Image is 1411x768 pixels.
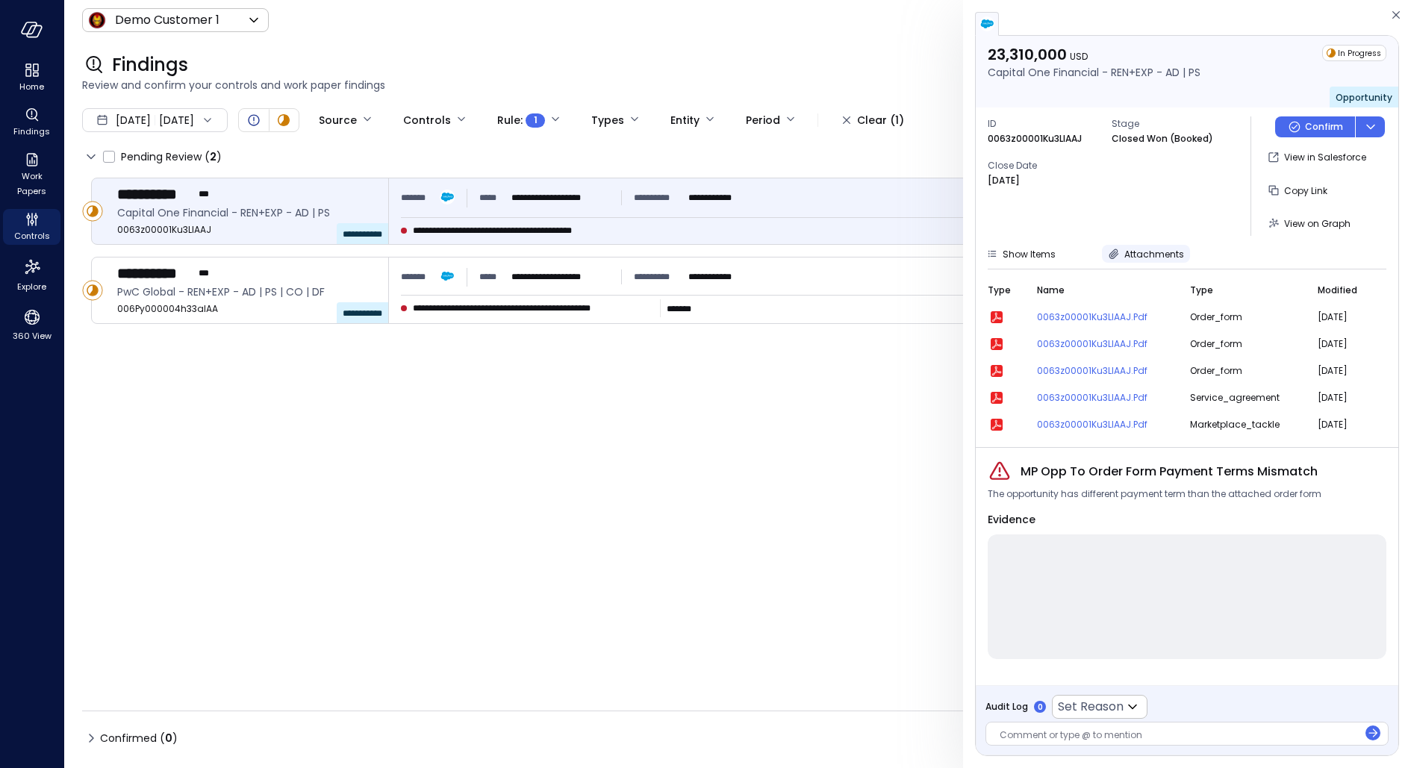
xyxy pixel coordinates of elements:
button: View in Salesforce [1263,145,1372,170]
span: Controls [14,228,50,243]
div: Work Papers [3,149,60,200]
div: ( ) [160,730,178,746]
div: Clear (1) [857,111,904,130]
p: 23,310,000 [988,45,1200,64]
button: Show Items [980,245,1062,263]
div: Types [591,107,624,133]
span: marketplace_tackle [1190,417,1301,432]
img: Icon [88,11,106,29]
a: 0063z00001Ku3LlAAJ.pdf [1037,337,1172,352]
a: 0063z00001Ku3LlAAJ.pdf [1037,390,1172,405]
span: [DATE] [1318,390,1368,405]
span: order_form [1190,337,1301,352]
img: salesforce [979,16,994,31]
p: 0 [1038,702,1043,713]
span: Evidence [988,512,1035,527]
button: dropdown-icon-button [1355,116,1385,137]
button: Copy Link [1263,178,1333,203]
span: 1 [534,113,538,128]
span: Explore [17,279,46,294]
span: ID [988,116,1100,131]
span: Findings [112,53,188,77]
div: ( ) [205,149,222,165]
span: Close Date [988,158,1100,173]
span: 006Py000004h33aIAA [117,302,376,316]
p: 0063z00001Ku3LlAAJ [988,131,1082,146]
p: Confirm [1305,119,1343,134]
button: Clear (1) [830,107,916,133]
button: Attachments [1102,245,1190,263]
p: Capital One Financial - REN+EXP - AD | PS [988,64,1200,81]
span: Name [1037,283,1065,298]
div: Findings [3,104,60,140]
span: Modified [1318,283,1357,298]
span: Opportunity [1336,91,1392,104]
span: Audit Log [985,699,1028,714]
a: 0063z00001Ku3LlAAJ.pdf [1037,363,1172,378]
span: 0063z00001Ku3LlAAJ [117,222,376,237]
span: Capital One Financial - REN+EXP - AD | PS [117,205,376,221]
button: View on Graph [1263,210,1357,236]
span: Pending Review [121,145,222,169]
p: Set Reason [1058,698,1124,716]
div: Controls [403,107,451,133]
span: order_form [1190,363,1301,378]
span: Stage [1112,116,1224,131]
div: Entity [670,107,700,133]
div: Open [245,111,263,129]
button: Confirm [1275,116,1355,137]
div: In Progress [82,201,103,222]
span: The opportunity has different payment term than the attached order form [988,487,1321,502]
div: Period [746,107,780,133]
p: Closed Won (Booked) [1112,131,1213,146]
span: Show Items [1003,248,1056,260]
p: Demo Customer 1 [115,11,219,29]
span: [DATE] [116,112,151,128]
div: Controls [3,209,60,245]
span: MP Opp To Order Form Payment Terms Mismatch [1021,463,1318,481]
span: [DATE] [1318,363,1368,378]
span: 0 [165,731,172,746]
div: Button group with a nested menu [1275,116,1385,137]
a: 0063z00001Ku3LlAAJ.pdf [1037,417,1172,432]
a: 0063z00001Ku3LlAAJ.pdf [1037,310,1172,325]
div: In Progress [82,280,103,301]
span: PwC Global - REN+EXP - AD | PS | CO | DF [117,284,376,300]
span: [DATE] [1318,337,1368,352]
span: order_form [1190,310,1301,325]
div: Explore [3,254,60,296]
p: View in Salesforce [1284,150,1366,165]
span: View on Graph [1284,217,1351,230]
div: Home [3,60,60,96]
span: [DATE] [1318,310,1368,325]
div: In Progress [1322,45,1386,61]
span: Attachments [1124,248,1184,260]
span: Copy Link [1284,184,1327,197]
span: 360 View [13,328,52,343]
span: Findings [13,124,50,139]
div: Source [319,107,357,133]
span: service_agreement [1190,390,1301,405]
span: 2 [210,149,217,164]
div: In Progress [275,111,293,129]
span: Type [988,283,1011,298]
span: Type [1190,283,1213,298]
span: Confirmed [100,726,178,750]
span: Review and confirm your controls and work paper findings [82,77,1393,93]
span: Home [19,79,44,94]
div: 360 View [3,305,60,345]
span: [DATE] [1318,417,1368,432]
p: [DATE] [988,173,1020,188]
span: USD [1070,50,1088,63]
span: Work Papers [9,169,54,199]
div: Rule : [497,107,545,133]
